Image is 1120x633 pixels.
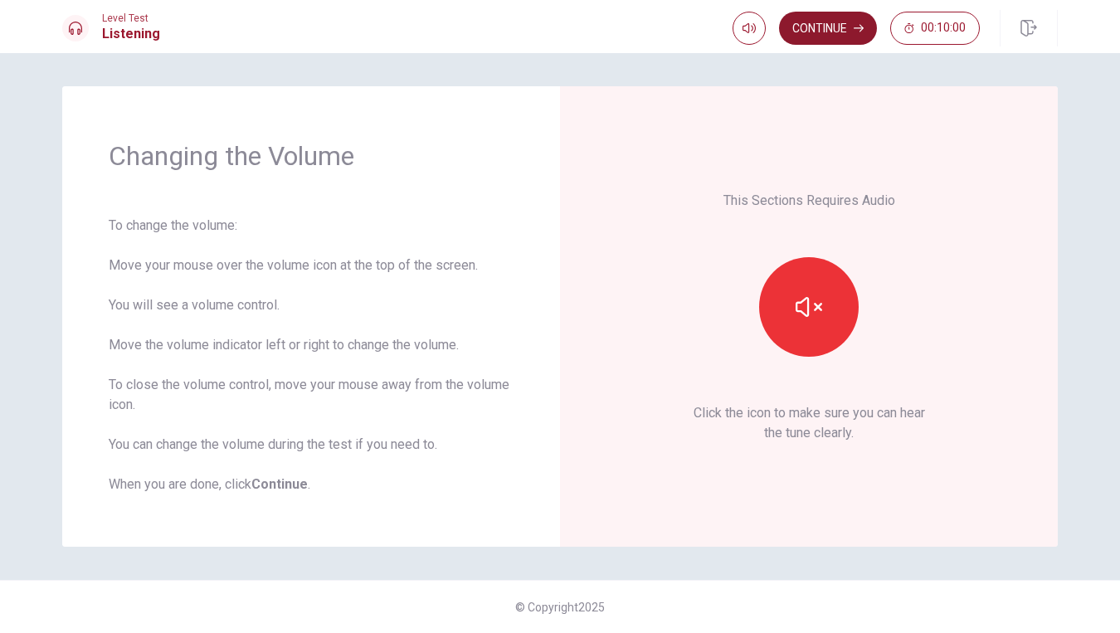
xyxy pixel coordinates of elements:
[779,12,877,45] button: Continue
[251,476,308,492] b: Continue
[109,216,514,494] div: To change the volume: Move your mouse over the volume icon at the top of the screen. You will see...
[694,403,925,443] p: Click the icon to make sure you can hear the tune clearly.
[102,24,160,44] h1: Listening
[109,139,514,173] h1: Changing the Volume
[723,191,895,211] p: This Sections Requires Audio
[890,12,980,45] button: 00:10:00
[921,22,966,35] span: 00:10:00
[515,601,605,614] span: © Copyright 2025
[102,12,160,24] span: Level Test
